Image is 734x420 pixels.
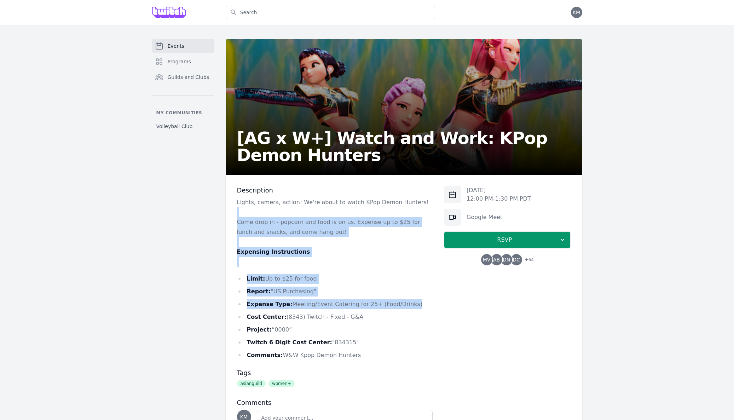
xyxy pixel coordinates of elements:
a: Google Meet [467,214,502,220]
p: My communities [152,110,214,116]
span: women+ [268,380,295,387]
span: + 64 [521,255,534,265]
strong: Comments: [247,352,283,358]
span: Programs [168,58,191,65]
strong: Limit: [247,275,265,282]
a: Guilds and Clubs [152,70,214,84]
h2: [AG x W+] Watch and Work: KPop Demon Hunters [237,130,571,163]
span: DN [503,257,510,262]
span: DC [513,257,520,262]
nav: Sidebar [152,39,214,133]
span: RSVP [450,236,559,244]
p: [DATE] [467,186,531,195]
button: KM [571,7,582,18]
p: Come drop in - popcorn and food is on us. Expense up to $25 for lunch and snacks, and come hang out! [237,217,433,237]
li: W&W Kpop Demon Hunters [237,350,433,360]
span: Events [168,42,184,50]
li: Up to $25 for food [237,274,433,284]
strong: Cost Center: [247,313,287,320]
strong: Expense Type: [247,301,293,307]
strong: Project: [247,326,272,333]
span: Volleyball Club [156,123,193,130]
span: KM [240,414,248,419]
input: Search [226,6,435,19]
a: Events [152,39,214,53]
h3: Comments [237,398,433,407]
span: asianguild [237,380,266,387]
a: Programs [152,54,214,69]
li: "US Purchasing" [237,287,433,297]
strong: Twitch 6 Digit Cost Center: [247,339,332,346]
li: “0000” [237,325,433,335]
li: (8343) Twitch - Fixed - G&A [237,312,433,322]
span: AB [493,257,500,262]
h3: Description [237,186,433,195]
li: "834315" [237,338,433,347]
span: KM [573,10,580,15]
h3: Tags [237,369,433,377]
p: Lights, camera, action! We're about to watch KPop Demon Hunters! [237,197,433,207]
span: Guilds and Clubs [168,74,209,81]
strong: Report: [247,288,271,295]
span: MV [483,257,491,262]
strong: Expensing Instructions [237,248,310,255]
button: RSVP [444,231,571,248]
p: 12:00 PM - 1:30 PM PDT [467,195,531,203]
a: Volleyball Club [152,120,214,133]
li: Meeting/Event Catering for 25+ (Food/Drinks) [237,299,433,309]
img: Grove [152,7,186,18]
